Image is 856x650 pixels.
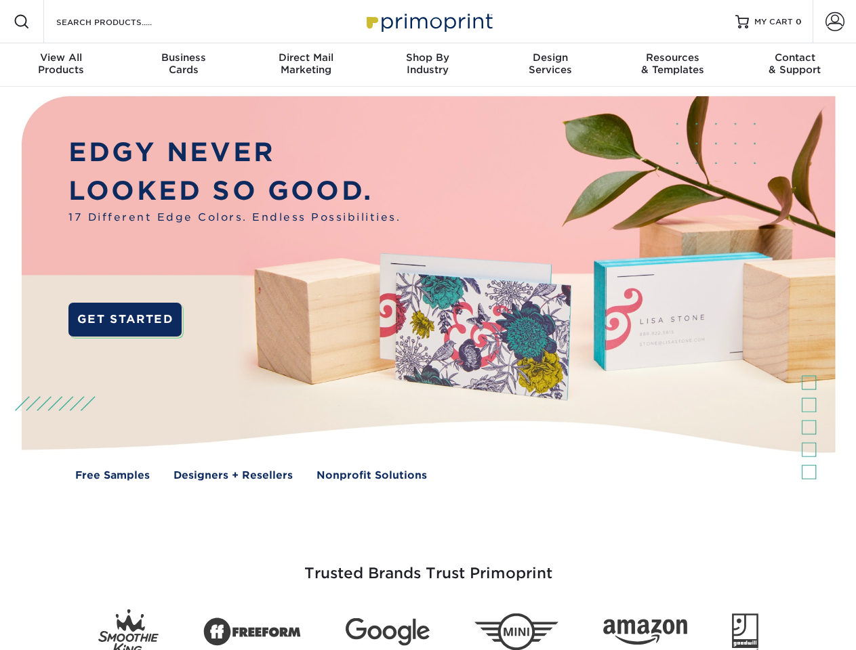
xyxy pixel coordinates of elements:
input: SEARCH PRODUCTS..... [55,14,187,30]
img: Amazon [603,620,687,645]
span: MY CART [754,16,793,28]
p: EDGY NEVER [68,133,401,172]
img: Goodwill [732,613,758,650]
span: Contact [734,51,856,64]
a: DesignServices [489,43,611,87]
span: Direct Mail [245,51,367,64]
div: & Support [734,51,856,76]
a: Nonprofit Solutions [317,468,427,483]
a: Designers + Resellers [174,468,293,483]
div: Industry [367,51,489,76]
a: Shop ByIndustry [367,43,489,87]
div: Marketing [245,51,367,76]
div: Cards [122,51,244,76]
span: 17 Different Edge Colors. Endless Possibilities. [68,210,401,225]
img: Primoprint [361,7,496,36]
span: 0 [796,17,802,26]
div: Services [489,51,611,76]
img: Google [346,618,430,646]
a: Resources& Templates [611,43,733,87]
span: Business [122,51,244,64]
span: Design [489,51,611,64]
h3: Trusted Brands Trust Primoprint [32,532,825,599]
span: Shop By [367,51,489,64]
a: Contact& Support [734,43,856,87]
div: & Templates [611,51,733,76]
a: Direct MailMarketing [245,43,367,87]
a: BusinessCards [122,43,244,87]
p: LOOKED SO GOOD. [68,172,401,211]
a: GET STARTED [68,303,182,337]
span: Resources [611,51,733,64]
a: Free Samples [75,468,150,483]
